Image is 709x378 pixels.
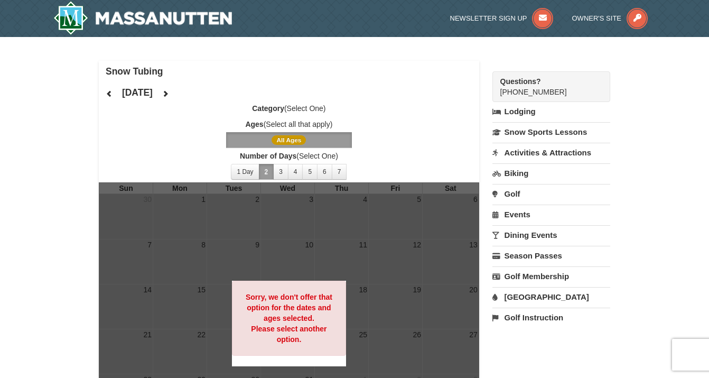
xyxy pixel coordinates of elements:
a: Golf [492,184,610,204]
a: Biking [492,163,610,183]
button: All Ages [226,132,352,148]
strong: Number of Days [240,152,296,160]
button: 2 [259,164,274,180]
label: (Select all that apply) [99,119,479,130]
button: 5 [302,164,318,180]
span: All Ages [272,135,306,145]
button: 3 [273,164,288,180]
img: Massanutten Resort Logo [53,1,232,35]
button: 1 Day [231,164,259,180]
span: [PHONE_NUMBER] [500,76,591,96]
button: 7 [332,164,347,180]
label: (Select One) [99,103,479,114]
span: Owner's Site [572,14,622,22]
strong: Category [252,104,284,113]
strong: Questions? [500,77,541,86]
button: 4 [288,164,303,180]
a: Events [492,205,610,224]
a: Activities & Attractions [492,143,610,162]
a: [GEOGRAPHIC_DATA] [492,287,610,307]
a: Golf Instruction [492,308,610,327]
a: Dining Events [492,225,610,245]
a: Snow Sports Lessons [492,122,610,142]
strong: Sorry, we don't offer that option for the dates and ages selected. Please select another option. [246,293,332,344]
a: Golf Membership [492,266,610,286]
strong: Ages [245,120,263,128]
span: Newsletter Sign Up [450,14,527,22]
a: Massanutten Resort [53,1,232,35]
a: Lodging [492,102,610,121]
button: 6 [317,164,332,180]
a: Season Passes [492,246,610,265]
a: Newsletter Sign Up [450,14,554,22]
label: (Select One) [99,151,479,161]
h4: Snow Tubing [106,66,479,77]
a: Owner's Site [572,14,648,22]
h4: [DATE] [122,87,153,98]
